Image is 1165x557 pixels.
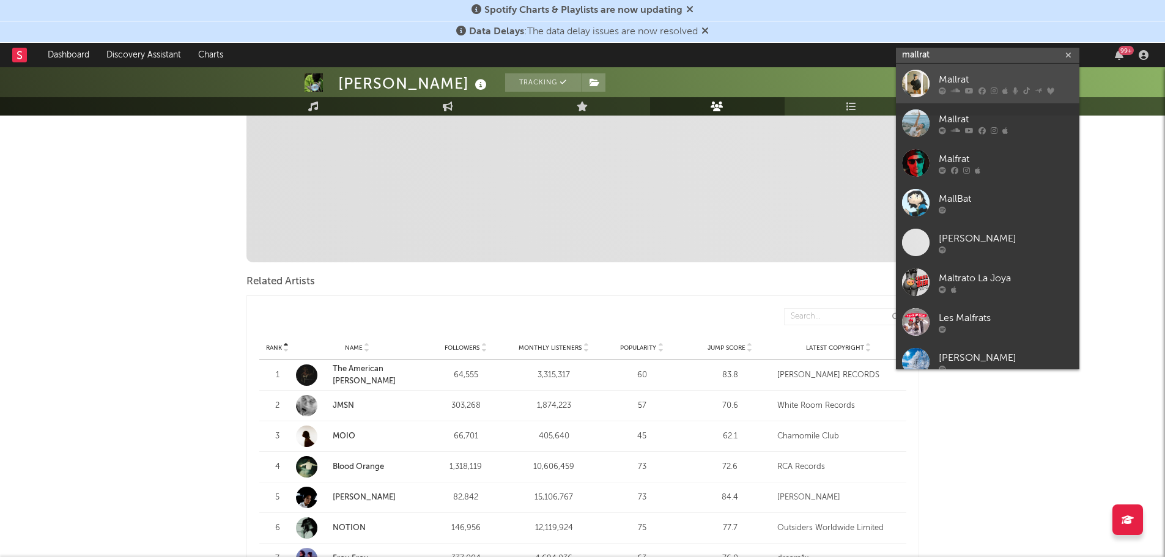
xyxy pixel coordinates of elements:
[425,461,507,473] div: 1,318,119
[266,344,282,352] span: Rank
[425,492,507,504] div: 82,842
[296,517,419,539] a: NOTION
[513,492,595,504] div: 15,106,767
[265,492,290,504] div: 5
[939,72,1073,87] div: Mallrat
[469,27,698,37] span: : The data delay issues are now resolved
[345,344,363,352] span: Name
[896,342,1079,382] a: [PERSON_NAME]
[246,275,315,289] span: Related Artists
[425,369,507,382] div: 64,555
[896,223,1079,262] a: [PERSON_NAME]
[505,73,582,92] button: Tracking
[701,27,709,37] span: Dismiss
[513,369,595,382] div: 3,315,317
[265,430,290,443] div: 3
[689,522,771,534] div: 77.7
[513,400,595,412] div: 1,874,223
[896,262,1079,302] a: Maltrato La Joya
[806,344,864,352] span: Latest Copyright
[265,461,290,473] div: 4
[939,311,1073,325] div: Les Malfrats
[190,43,232,67] a: Charts
[896,64,1079,103] a: Mallrat
[777,369,900,382] div: [PERSON_NAME] RECORDS
[896,183,1079,223] a: MallBat
[296,395,419,416] a: JMSN
[708,344,745,352] span: Jump Score
[333,402,354,410] a: JMSN
[333,365,396,385] a: The American [PERSON_NAME]
[296,363,419,387] a: The American [PERSON_NAME]
[484,6,682,15] span: Spotify Charts & Playlists are now updating
[896,143,1079,183] a: Malfrat
[689,430,771,443] div: 62.1
[939,350,1073,365] div: [PERSON_NAME]
[896,48,1079,63] input: Search for artists
[601,430,683,443] div: 45
[425,522,507,534] div: 146,956
[333,493,396,501] a: [PERSON_NAME]
[777,400,900,412] div: White Room Records
[296,456,419,478] a: Blood Orange
[445,344,479,352] span: Followers
[896,103,1079,143] a: Mallrat
[939,271,1073,286] div: Maltrato La Joya
[939,191,1073,206] div: MallBat
[601,400,683,412] div: 57
[296,487,419,508] a: [PERSON_NAME]
[689,492,771,504] div: 84.4
[601,492,683,504] div: 73
[689,400,771,412] div: 70.6
[939,152,1073,166] div: Malfrat
[519,344,582,352] span: Monthly Listeners
[784,308,906,325] input: Search...
[265,522,290,534] div: 6
[425,430,507,443] div: 66,701
[333,432,355,440] a: MOIO
[1115,50,1123,60] button: 99+
[265,369,290,382] div: 1
[39,43,98,67] a: Dashboard
[601,522,683,534] div: 75
[513,522,595,534] div: 12,119,924
[265,400,290,412] div: 2
[601,369,683,382] div: 60
[777,492,900,504] div: [PERSON_NAME]
[296,426,419,447] a: MOIO
[689,461,771,473] div: 72.6
[620,344,656,352] span: Popularity
[939,231,1073,246] div: [PERSON_NAME]
[98,43,190,67] a: Discovery Assistant
[689,369,771,382] div: 83.8
[601,461,683,473] div: 73
[333,463,384,471] a: Blood Orange
[777,522,900,534] div: Outsiders Worldwide Limited
[333,524,366,532] a: NOTION
[513,461,595,473] div: 10,606,459
[777,430,900,443] div: Chamomile Club
[686,6,693,15] span: Dismiss
[338,73,490,94] div: [PERSON_NAME]
[425,400,507,412] div: 303,268
[513,430,595,443] div: 405,640
[1119,46,1134,55] div: 99 +
[896,302,1079,342] a: Les Malfrats
[777,461,900,473] div: RCA Records
[939,112,1073,127] div: Mallrat
[469,27,524,37] span: Data Delays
